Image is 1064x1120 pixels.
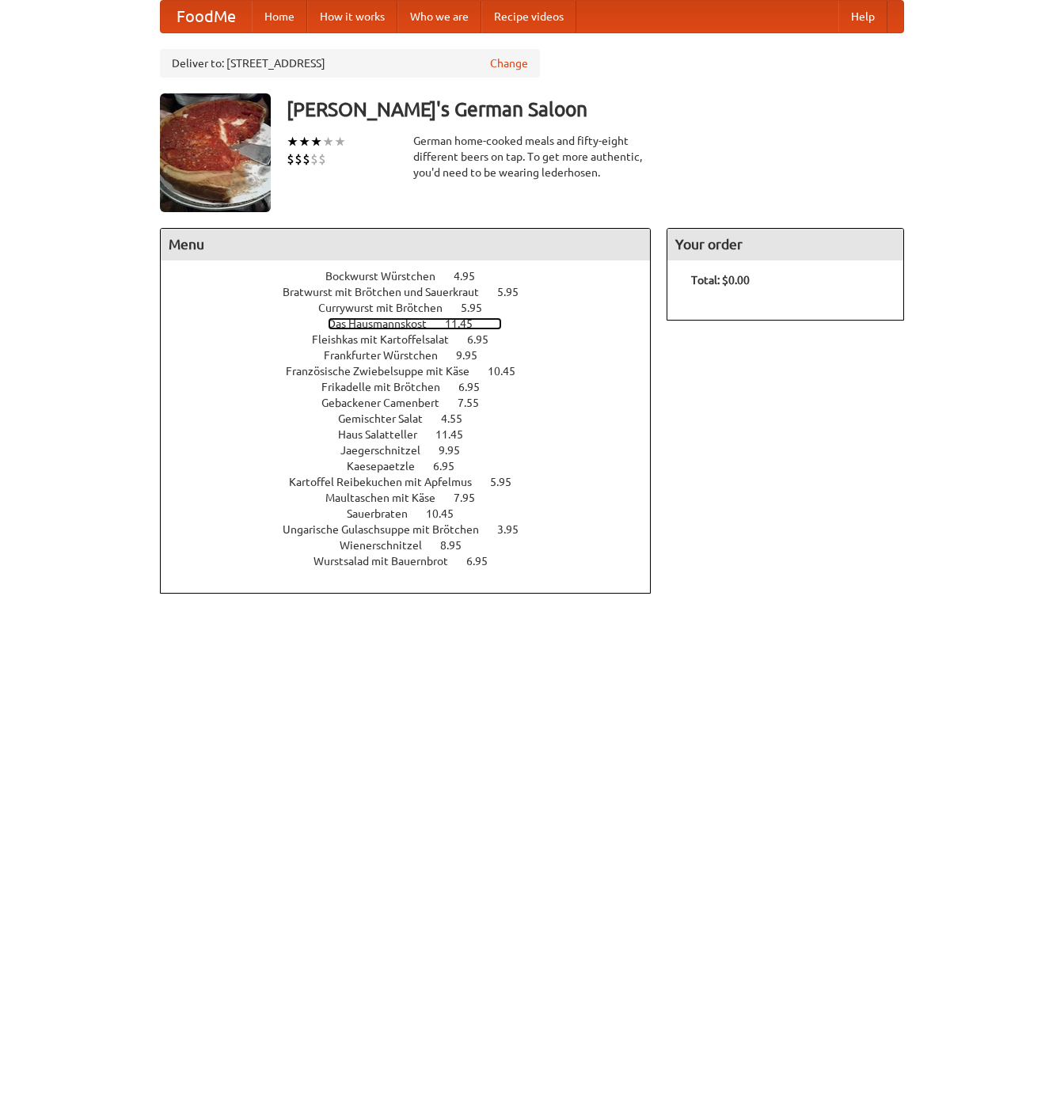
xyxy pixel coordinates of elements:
span: Currywurst mit Brötchen [318,302,458,314]
li: $ [318,150,326,168]
a: Bratwurst mit Brötchen und Sauerkraut 5.95 [283,286,548,298]
span: 5.95 [461,302,498,314]
a: Französische Zwiebelsuppe mit Käse 10.45 [286,365,545,378]
span: 5.95 [490,476,527,488]
li: $ [302,150,310,168]
span: 11.45 [445,317,488,330]
a: Wienerschnitzel 8.95 [340,539,491,552]
span: 9.95 [456,349,493,362]
span: Bockwurst Würstchen [325,270,451,283]
span: Das Hausmannskost [328,317,443,330]
a: Frikadelle mit Brötchen 6.95 [321,381,509,393]
span: Bratwurst mit Brötchen und Sauerkraut [283,286,495,298]
a: Gebackener Camenbert 7.55 [321,397,508,409]
a: Maultaschen mit Käse 7.95 [325,492,504,504]
span: 8.95 [440,539,477,552]
a: FoodMe [161,1,252,32]
span: 6.95 [466,555,503,568]
span: 10.45 [426,507,469,520]
h4: Your order [667,229,903,260]
span: 4.95 [454,270,491,283]
span: 4.55 [441,412,478,425]
a: Who we are [397,1,481,32]
span: Wienerschnitzel [340,539,438,552]
a: Kartoffel Reibekuchen mit Apfelmus 5.95 [289,476,541,488]
a: Frankfurter Würstchen 9.95 [324,349,507,362]
a: Gemischter Salat 4.55 [338,412,492,425]
b: Total: $0.00 [691,274,750,287]
div: German home-cooked meals and fifty-eight different beers on tap. To get more authentic, you'd nee... [413,133,651,180]
span: 6.95 [467,333,504,346]
span: Maultaschen mit Käse [325,492,451,504]
span: Sauerbraten [347,507,424,520]
a: Wurstsalad mit Bauernbrot 6.95 [313,555,517,568]
span: 10.45 [488,365,531,378]
img: angular.jpg [160,93,271,212]
a: Change [490,55,528,71]
span: 7.95 [454,492,491,504]
li: ★ [310,133,322,150]
a: Home [252,1,307,32]
a: Das Hausmannskost 11.45 [328,317,502,330]
h3: [PERSON_NAME]'s German Saloon [287,93,904,125]
span: 9.95 [439,444,476,457]
a: Ungarische Gulaschsuppe mit Brötchen 3.95 [283,523,548,536]
a: How it works [307,1,397,32]
span: 11.45 [435,428,479,441]
a: Currywurst mit Brötchen 5.95 [318,302,511,314]
h4: Menu [161,229,650,260]
span: 6.95 [433,460,470,473]
span: Gemischter Salat [338,412,439,425]
span: Französische Zwiebelsuppe mit Käse [286,365,485,378]
span: Ungarische Gulaschsuppe mit Brötchen [283,523,495,536]
span: 5.95 [497,286,534,298]
span: Frankfurter Würstchen [324,349,454,362]
li: ★ [298,133,310,150]
span: Jaegerschnitzel [340,444,436,457]
span: Haus Salatteller [338,428,433,441]
li: $ [287,150,294,168]
a: Fleishkas mit Kartoffelsalat 6.95 [312,333,518,346]
li: $ [310,150,318,168]
span: Wurstsalad mit Bauernbrot [313,555,464,568]
a: Haus Salatteller 11.45 [338,428,492,441]
a: Jaegerschnitzel 9.95 [340,444,489,457]
a: Bockwurst Würstchen 4.95 [325,270,504,283]
span: 6.95 [458,381,496,393]
span: Frikadelle mit Brötchen [321,381,456,393]
li: ★ [334,133,346,150]
div: Deliver to: [STREET_ADDRESS] [160,49,540,78]
span: 7.55 [458,397,495,409]
span: 3.95 [497,523,534,536]
span: Kartoffel Reibekuchen mit Apfelmus [289,476,488,488]
li: ★ [287,133,298,150]
a: Sauerbraten 10.45 [347,507,483,520]
a: Recipe videos [481,1,576,32]
li: ★ [322,133,334,150]
span: Fleishkas mit Kartoffelsalat [312,333,465,346]
a: Help [838,1,887,32]
li: $ [294,150,302,168]
a: Kaesepaetzle 6.95 [347,460,484,473]
span: Gebackener Camenbert [321,397,455,409]
span: Kaesepaetzle [347,460,431,473]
